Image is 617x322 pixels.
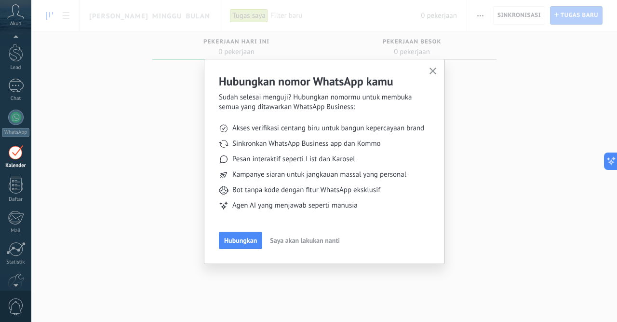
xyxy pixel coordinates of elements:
[266,233,344,248] button: Saya akan lakukan nanti
[2,96,30,102] div: Chat
[232,124,424,133] span: Akses verifikasi centang biru untuk bangun kepercayaan brand
[219,93,430,112] span: Sudah selesai menguji? Hubungkan nomormu untuk membuka semua yang ditawarkan WhatsApp Business:
[219,74,430,89] h2: Hubungkan nomor WhatsApp kamu
[232,170,406,180] span: Kampanye siaran untuk jangkauan massal yang personal
[2,163,30,169] div: Kalender
[232,154,355,164] span: Pesan interaktif seperti List dan Karosel
[224,237,257,244] span: Hubungkan
[2,228,30,234] div: Mail
[232,185,380,195] span: Bot tanpa kode dengan fitur WhatsApp eksklusif
[270,237,340,244] span: Saya akan lakukan nanti
[219,232,262,249] button: Hubungkan
[2,259,30,266] div: Statistik
[232,139,381,149] span: Sinkronkan WhatsApp Business app dan Kommo
[2,128,29,137] div: WhatsApp
[2,196,30,203] div: Daftar
[232,201,358,210] span: Agen AI yang menjawab seperti manusia
[2,65,30,71] div: Lead
[10,21,22,27] span: Akun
